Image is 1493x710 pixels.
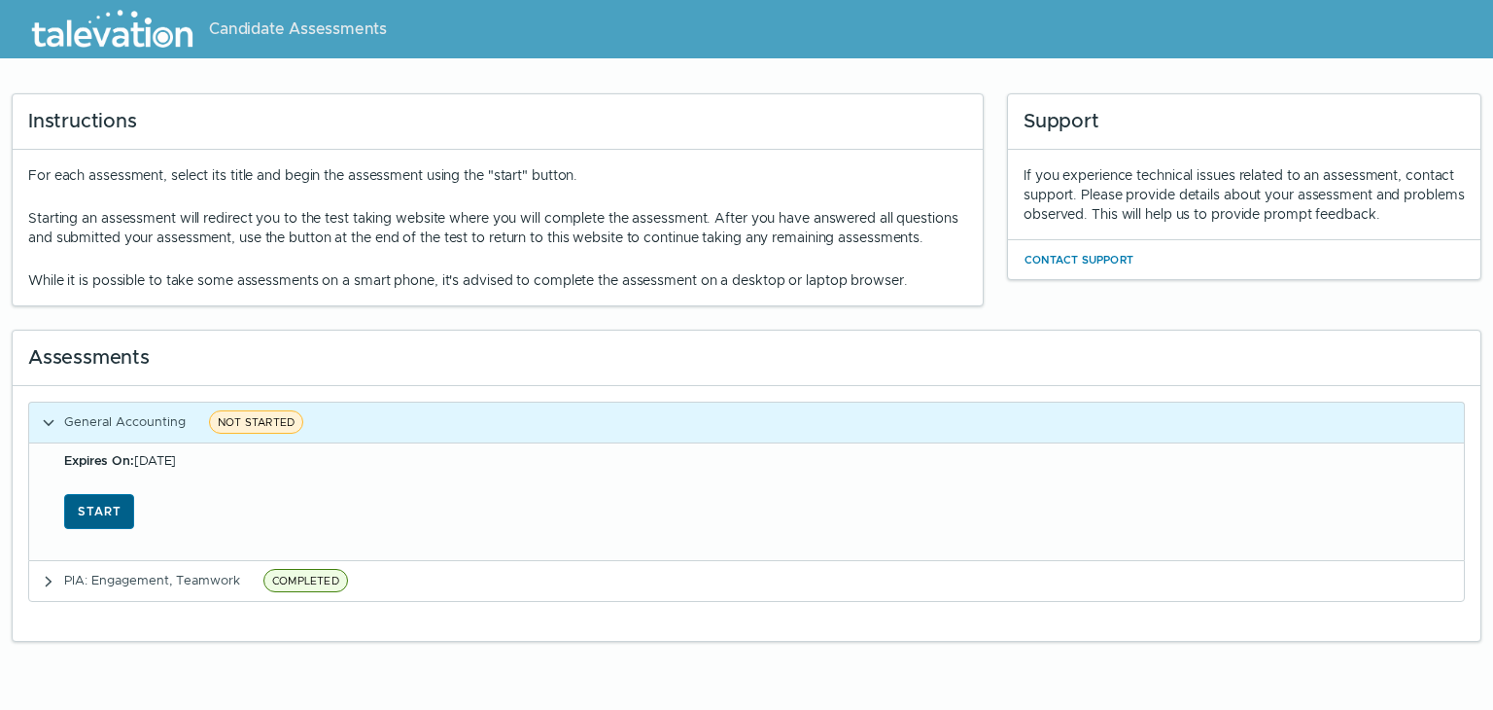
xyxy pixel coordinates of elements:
button: General AccountingNOT STARTED [29,403,1464,443]
p: While it is possible to take some assessments on a smart phone, it's advised to complete the asse... [28,270,967,290]
div: Support [1008,94,1480,150]
img: Talevation_Logo_Transparent_white.png [23,5,201,53]
div: General AccountingNOT STARTED [28,443,1465,560]
button: PIA: Engagement, TeamworkCOMPLETED [29,561,1464,601]
button: Contact Support [1024,248,1134,271]
span: Help [99,16,128,31]
div: Instructions [13,94,983,150]
span: General Accounting [64,413,186,430]
div: For each assessment, select its title and begin the assessment using the "start" button. [28,165,967,290]
p: Starting an assessment will redirect you to the test taking website where you will complete the a... [28,208,967,247]
span: COMPLETED [263,569,348,592]
span: NOT STARTED [209,410,303,434]
div: Assessments [13,331,1480,386]
span: [DATE] [64,452,176,469]
div: If you experience technical issues related to an assessment, contact support. Please provide deta... [1024,165,1465,224]
b: Expires On: [64,452,134,469]
span: Candidate Assessments [209,18,387,41]
span: PIA: Engagement, Teamwork [64,572,240,588]
button: Start [64,494,134,529]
